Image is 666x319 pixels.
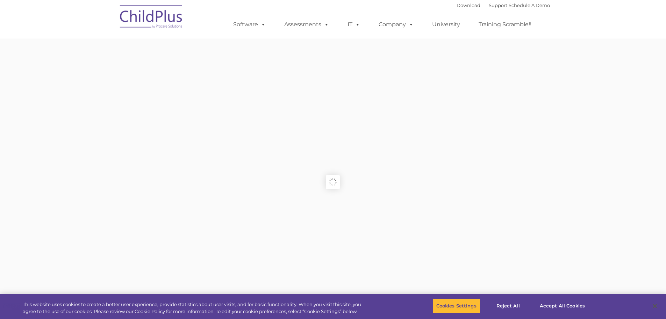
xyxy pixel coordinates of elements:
a: Schedule A Demo [509,2,550,8]
button: Accept All Cookies [536,299,589,313]
a: Software [226,18,273,32]
a: Download [457,2,480,8]
a: Support [489,2,507,8]
a: Training Scramble!! [472,18,538,32]
button: Cookies Settings [432,299,480,313]
button: Close [647,298,663,314]
a: Assessments [277,18,336,32]
div: This website uses cookies to create a better user experience, provide statistics about user visit... [23,301,366,315]
img: ChildPlus by Procare Solutions [116,0,186,35]
a: IT [341,18,367,32]
font: | [457,2,550,8]
a: Company [372,18,421,32]
a: University [425,18,467,32]
button: Reject All [486,299,530,313]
